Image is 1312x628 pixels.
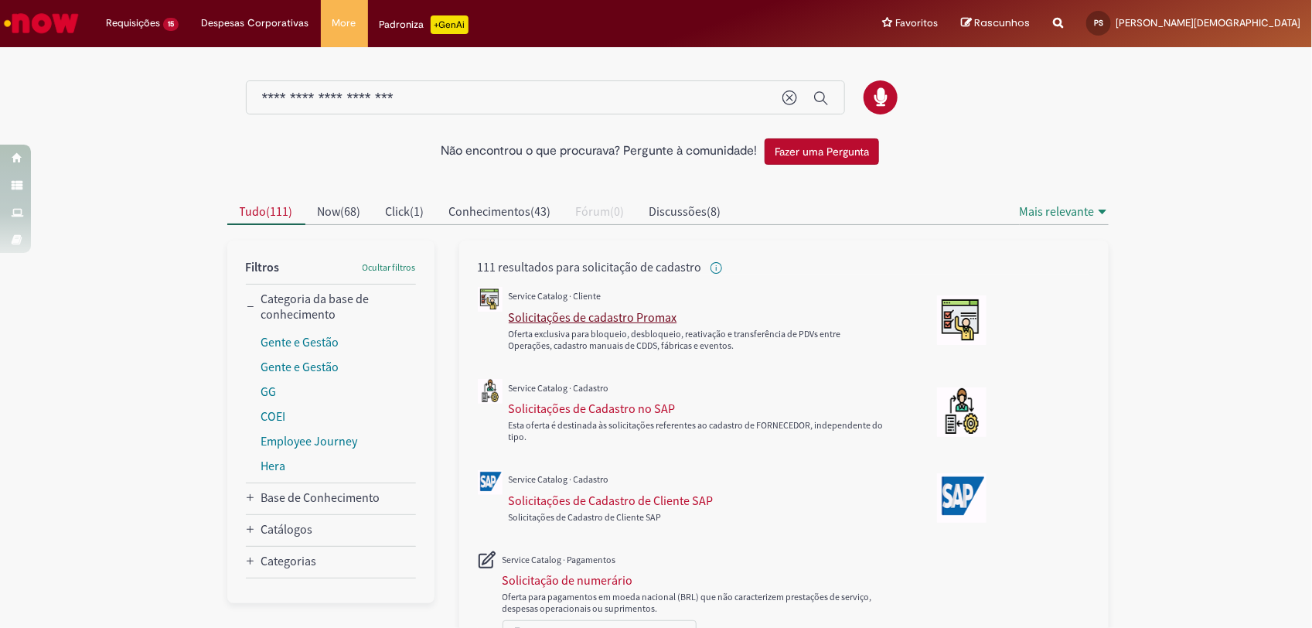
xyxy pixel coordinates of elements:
[974,15,1030,30] span: Rascunhos
[332,15,356,31] span: More
[961,16,1030,31] a: Rascunhos
[1116,16,1300,29] span: [PERSON_NAME][DEMOGRAPHIC_DATA]
[106,15,160,31] span: Requisições
[431,15,469,34] p: +GenAi
[380,15,469,34] div: Padroniza
[2,8,81,39] img: ServiceNow
[765,138,879,165] button: Fazer uma Pergunta
[1094,18,1103,28] span: PS
[441,145,757,159] h2: Não encontrou o que procurava? Pergunte à comunidade!
[895,15,938,31] span: Favoritos
[163,18,179,31] span: 15
[202,15,309,31] span: Despesas Corporativas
